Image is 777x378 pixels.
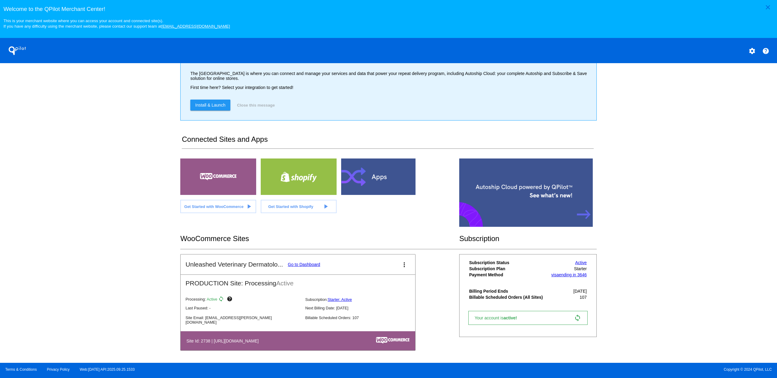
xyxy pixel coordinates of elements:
a: Privacy Policy [47,367,70,372]
a: Active [575,260,587,265]
a: Get Started with Shopify [261,200,337,213]
mat-icon: play_arrow [322,203,329,210]
h3: Welcome to the QPilot Merchant Center! [3,6,773,12]
mat-icon: more_vert [401,261,408,268]
a: Go to Dashboard [288,262,320,267]
h4: Site Id: 2738 | [URL][DOMAIN_NAME] [186,339,262,343]
span: visa [551,272,559,277]
span: Install & Launch [195,103,226,107]
p: Billable Scheduled Orders: 107 [305,315,420,320]
h2: Unleashed Veterinary Dermatolo... [185,261,283,268]
mat-icon: close [764,4,772,11]
span: Get Started with WooCommerce [184,204,243,209]
mat-icon: play_arrow [245,203,253,210]
img: c53aa0e5-ae75-48aa-9bee-956650975ee5 [376,337,409,344]
th: Subscription Status [469,260,548,265]
span: Get Started with Shopify [268,204,314,209]
p: Next Billing Date: [DATE] [305,306,420,310]
mat-icon: sync [218,296,226,303]
mat-icon: help [227,296,234,303]
h2: PRODUCTION Site: Processing [181,275,415,287]
h2: WooCommerce Sites [180,234,459,243]
a: Starter: Active [328,297,352,302]
a: Web:[DATE] API:2025.09.25.1533 [80,367,135,372]
h2: Subscription [459,234,597,243]
span: Your account is [475,315,523,320]
p: Processing: [185,296,300,303]
h1: QPilot [5,45,29,57]
th: Payment Method [469,272,548,278]
span: active! [504,315,520,320]
span: Copyright © 2024 QPilot, LLC [394,367,772,372]
a: [EMAIL_ADDRESS][DOMAIN_NAME] [161,24,230,29]
p: Site Email: [EMAIL_ADDRESS][PERSON_NAME][DOMAIN_NAME] [185,315,300,325]
a: visaending in 3646 [551,272,587,277]
a: Get Started with WooCommerce [180,200,256,213]
span: Starter [574,266,587,271]
th: Billing Period Ends [469,288,548,294]
small: This is your merchant website where you can access your account and connected site(s). If you hav... [3,19,230,29]
p: Subscription: [305,297,420,302]
h2: Connected Sites and Apps [182,135,593,149]
p: Last Paused: - [185,306,300,310]
span: [DATE] [573,289,587,294]
mat-icon: help [762,47,769,55]
button: Close this message [235,100,277,111]
a: Your account isactive! sync [468,311,588,325]
span: Active [207,297,217,302]
th: Billable Scheduled Orders (All Sites) [469,295,548,300]
mat-icon: sync [574,314,581,322]
mat-icon: settings [748,47,756,55]
a: Terms & Conditions [5,367,37,372]
th: Subscription Plan [469,266,548,271]
a: Install & Launch [190,100,230,111]
p: The [GEOGRAPHIC_DATA] is where you can connect and manage your services and data that power your ... [190,71,591,81]
span: 107 [580,295,587,300]
span: Active [276,280,293,287]
p: First time here? Select your integration to get started! [190,85,591,90]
